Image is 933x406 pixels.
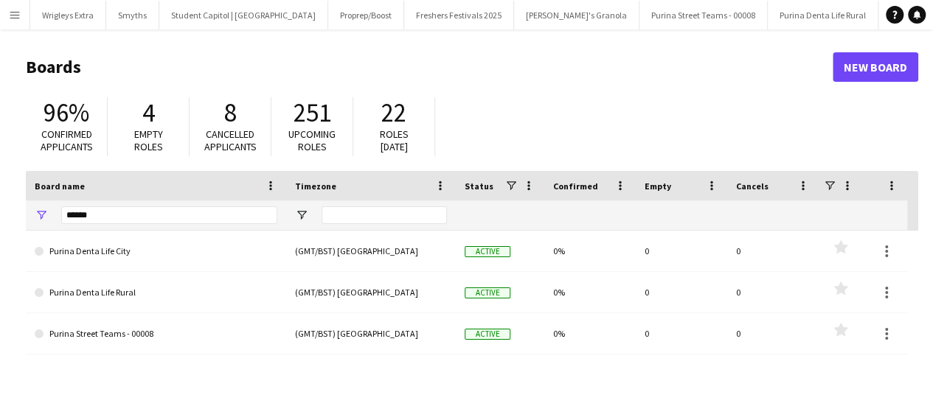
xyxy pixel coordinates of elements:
[159,1,328,29] button: Student Capitol | [GEOGRAPHIC_DATA]
[30,1,106,29] button: Wrigleys Extra
[286,313,456,354] div: (GMT/BST) [GEOGRAPHIC_DATA]
[833,52,918,82] a: New Board
[514,1,639,29] button: [PERSON_NAME]'s Granola
[134,127,163,153] span: Empty roles
[544,231,636,271] div: 0%
[224,97,237,129] span: 8
[636,272,727,312] div: 0
[295,181,336,192] span: Timezone
[35,181,85,192] span: Board name
[404,1,514,29] button: Freshers Festivals 2025
[544,313,636,354] div: 0%
[35,272,277,313] a: Purina Denta Life Rural
[465,329,510,340] span: Active
[553,181,598,192] span: Confirmed
[26,56,833,78] h1: Boards
[106,1,159,29] button: Smyths
[142,97,155,129] span: 4
[294,97,331,129] span: 251
[380,127,409,153] span: Roles [DATE]
[465,246,510,257] span: Active
[35,231,277,272] a: Purina Denta Life City
[61,206,277,224] input: Board name Filter Input
[727,272,819,312] div: 0
[465,287,510,298] span: Active
[768,1,878,29] button: Purina Denta Life Rural
[328,1,404,29] button: Proprep/Boost
[639,1,768,29] button: Purina Street Teams - 00008
[544,272,636,312] div: 0%
[465,181,493,192] span: Status
[204,127,257,153] span: Cancelled applicants
[295,209,308,222] button: Open Filter Menu
[322,206,447,224] input: Timezone Filter Input
[44,97,89,129] span: 96%
[41,127,93,153] span: Confirmed applicants
[288,127,336,153] span: Upcoming roles
[381,97,406,129] span: 22
[727,313,819,354] div: 0
[645,181,671,192] span: Empty
[727,231,819,271] div: 0
[636,231,727,271] div: 0
[286,272,456,312] div: (GMT/BST) [GEOGRAPHIC_DATA]
[35,313,277,354] a: Purina Street Teams - 00008
[286,231,456,271] div: (GMT/BST) [GEOGRAPHIC_DATA]
[736,181,769,192] span: Cancels
[35,209,48,222] button: Open Filter Menu
[636,313,727,354] div: 0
